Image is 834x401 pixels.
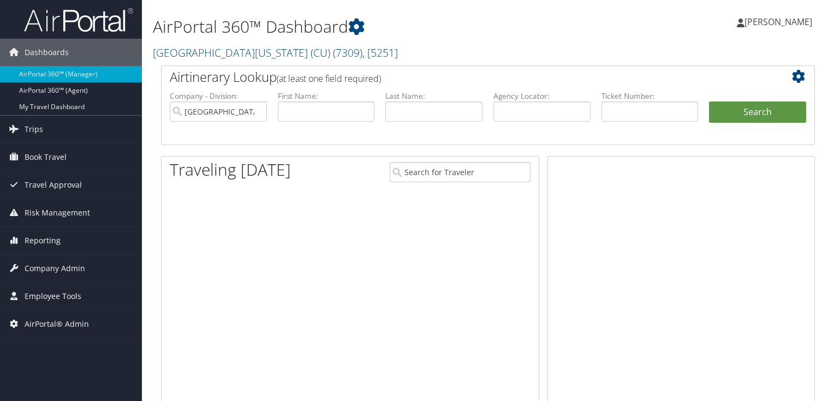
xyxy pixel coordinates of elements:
[709,101,806,123] button: Search
[333,45,362,60] span: ( 7309 )
[25,116,43,143] span: Trips
[25,283,81,310] span: Employee Tools
[25,255,85,282] span: Company Admin
[170,91,267,101] label: Company - Division:
[170,158,291,181] h1: Traveling [DATE]
[170,68,752,86] h2: Airtinerary Lookup
[25,199,90,226] span: Risk Management
[390,162,531,182] input: Search for Traveler
[278,91,375,101] label: First Name:
[601,91,699,101] label: Ticket Number:
[25,39,69,66] span: Dashboards
[153,15,600,38] h1: AirPortal 360™ Dashboard
[362,45,398,60] span: , [ 5251 ]
[25,227,61,254] span: Reporting
[493,91,591,101] label: Agency Locator:
[25,143,67,171] span: Book Travel
[25,171,82,199] span: Travel Approval
[24,7,133,33] img: airportal-logo.png
[744,16,812,28] span: [PERSON_NAME]
[737,5,823,38] a: [PERSON_NAME]
[153,45,398,60] a: [GEOGRAPHIC_DATA][US_STATE] (CU)
[25,310,89,338] span: AirPortal® Admin
[385,91,482,101] label: Last Name:
[277,73,381,85] span: (at least one field required)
